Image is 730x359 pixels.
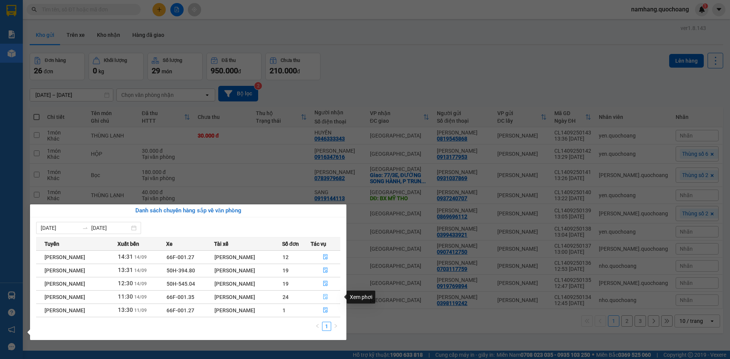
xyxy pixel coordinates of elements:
span: 14:31 [118,253,133,260]
span: 19 [282,281,289,287]
span: 12:30 [118,280,133,287]
span: 13:31 [118,267,133,274]
span: 50H-545.04 [167,281,195,287]
span: [PERSON_NAME] [44,254,85,260]
button: file-done [311,304,340,316]
span: 11:30 [118,293,133,300]
div: [PERSON_NAME] [214,280,282,288]
span: 12 [282,254,289,260]
span: 14/09 [134,268,147,273]
button: file-done [311,278,340,290]
span: Xe [166,240,173,248]
span: to [82,225,88,231]
span: Tác vụ [311,240,326,248]
button: file-done [311,264,340,277]
div: Danh sách chuyến hàng sắp về văn phòng [36,206,340,215]
span: 66F-001.27 [167,254,194,260]
span: Xuất bến [117,240,139,248]
span: 66F-001.35 [167,294,194,300]
div: [PERSON_NAME] [214,306,282,315]
button: file-done [311,251,340,263]
span: 14/09 [134,281,147,286]
li: Next Page [331,322,340,331]
a: 1 [322,322,331,331]
span: file-done [323,267,328,274]
span: 11/09 [134,308,147,313]
span: 50H-394.80 [167,267,195,274]
div: Xem phơi [347,291,375,304]
span: 13:30 [118,307,133,313]
span: Tài xế [214,240,229,248]
div: [PERSON_NAME] [214,266,282,275]
span: file-done [323,281,328,287]
button: file-done [311,291,340,303]
span: file-done [323,294,328,300]
input: Đến ngày [91,224,130,232]
span: 14/09 [134,255,147,260]
div: [PERSON_NAME] [214,253,282,261]
span: [PERSON_NAME] [44,307,85,313]
span: swap-right [82,225,88,231]
li: Previous Page [313,322,322,331]
span: [PERSON_NAME] [44,294,85,300]
button: right [331,322,340,331]
span: 66F-001.27 [167,307,194,313]
span: right [333,324,338,328]
span: file-done [323,254,328,260]
span: Tuyến [44,240,59,248]
input: Từ ngày [41,224,79,232]
span: 1 [282,307,286,313]
span: 14/09 [134,294,147,300]
span: Số đơn [282,240,299,248]
button: left [313,322,322,331]
span: file-done [323,307,328,313]
div: [PERSON_NAME] [214,293,282,301]
span: 24 [282,294,289,300]
span: left [315,324,320,328]
span: 19 [282,267,289,274]
span: [PERSON_NAME] [44,267,85,274]
span: [PERSON_NAME] [44,281,85,287]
